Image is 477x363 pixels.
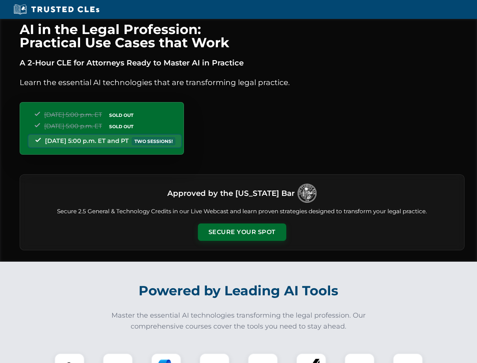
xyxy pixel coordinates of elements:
span: [DATE] 5:00 p.m. ET [44,123,102,130]
button: Secure Your Spot [198,223,286,241]
p: A 2-Hour CLE for Attorneys Ready to Master AI in Practice [20,57,465,69]
img: Trusted CLEs [11,4,102,15]
p: Secure 2.5 General & Technology Credits in our Live Webcast and learn proven strategies designed ... [29,207,455,216]
span: SOLD OUT [107,111,136,119]
p: Learn the essential AI technologies that are transforming legal practice. [20,76,465,88]
img: Logo [298,184,316,203]
h3: Approved by the [US_STATE] Bar [167,186,295,200]
h1: AI in the Legal Profession: Practical Use Cases that Work [20,23,465,49]
span: [DATE] 5:00 p.m. ET [44,111,102,118]
span: SOLD OUT [107,123,136,130]
h2: Powered by Leading AI Tools [29,278,448,304]
p: Master the essential AI technologies transforming the legal profession. Our comprehensive courses... [107,310,371,332]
